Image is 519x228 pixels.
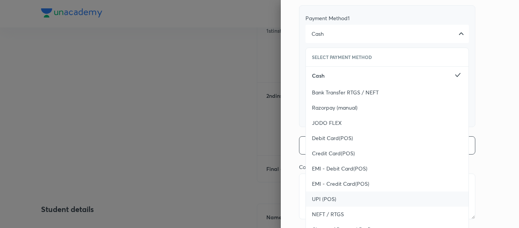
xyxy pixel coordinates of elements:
[306,176,468,191] a: EMI - Credit Card(POS)
[312,180,369,188] span: EMI - Credit Card(POS)
[306,115,468,131] a: JODO FLEX
[312,195,336,203] span: UPI (POS)
[312,210,344,218] span: NEFT / RTGS
[312,72,324,80] span: Cash
[306,131,468,146] a: Debit Card(POS)
[312,134,353,142] span: Debit Card(POS)
[306,207,468,222] a: NEFT / RTGS
[299,136,475,155] button: Add Payment Method
[312,165,367,172] span: EMI - Debit Card(POS)
[306,161,468,176] a: EMI - Debit Card(POS)
[312,119,342,127] span: JODO FLEX
[305,15,469,22] div: Payment Method 1
[306,48,468,67] li: Select Payment Method
[306,67,468,85] a: Cash
[312,89,379,96] span: Bank Transfer RTGS / NEFT
[306,191,468,207] a: UPI (POS)
[306,100,468,115] a: Razorpay (manual)
[299,164,475,171] div: Comments
[312,104,358,112] span: Razorpay (manual)
[306,146,468,161] a: Credit Card(POS)
[312,30,324,38] span: Cash
[312,150,355,157] span: Credit Card(POS)
[306,85,468,100] a: Bank Transfer RTGS / NEFT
